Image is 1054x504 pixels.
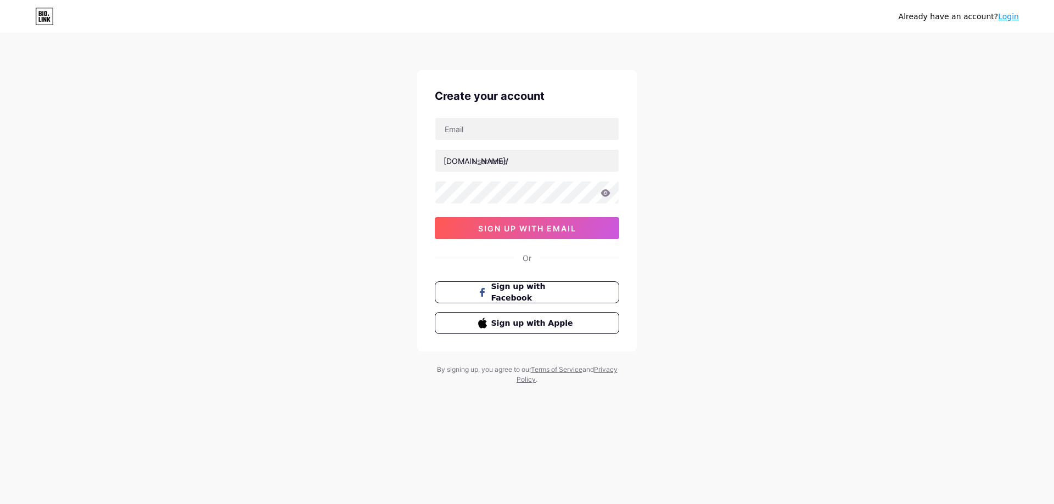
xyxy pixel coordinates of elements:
button: Sign up with Apple [435,312,619,334]
div: [DOMAIN_NAME]/ [444,155,508,167]
button: sign up with email [435,217,619,239]
button: Sign up with Facebook [435,281,619,303]
div: Create your account [435,88,619,104]
div: By signing up, you agree to our and . [434,365,620,384]
span: Sign up with Apple [491,318,576,329]
span: Sign up with Facebook [491,281,576,304]
a: Terms of Service [531,365,582,373]
input: Email [435,118,619,140]
a: Login [998,12,1019,21]
div: Already have an account? [899,11,1019,22]
span: sign up with email [478,224,576,233]
div: Or [523,252,531,264]
input: username [435,150,619,172]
